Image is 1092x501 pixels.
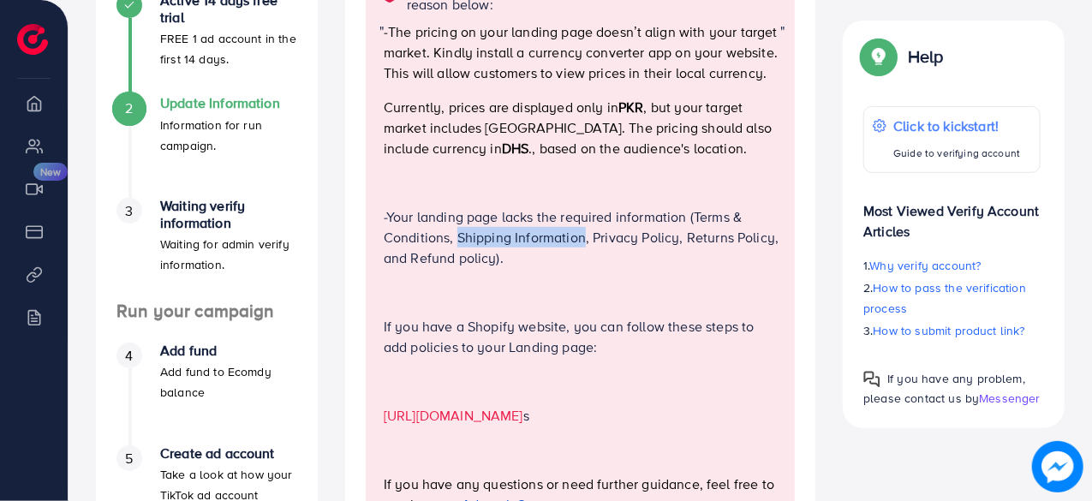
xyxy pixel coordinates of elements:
p: -Your landing page lacks the required information (Terms & Conditions, Shipping Information, Priv... [384,206,780,268]
span: Why verify account? [870,257,982,274]
span: If you have any problem, please contact us by [863,370,1025,407]
span: Currently, prices are displayed only in [384,98,618,116]
p: If you have a Shopify website, you can follow these steps to add policies to your Landing page: [384,316,780,357]
p: Waiting for admin verify information. [160,234,297,275]
p: Most Viewed Verify Account Articles [863,187,1041,242]
img: Popup guide [863,371,880,388]
span: How to pass the verification process [863,279,1026,317]
span: ., based on the audience's location. [528,139,747,158]
h4: Run your campaign [96,301,318,322]
h4: Update Information [160,95,297,111]
span: , but your target market includes [GEOGRAPHIC_DATA]. The pricing should also include currency in [384,98,772,158]
h4: Create ad account [160,445,297,462]
img: image [1032,441,1083,492]
p: Help [908,46,944,67]
p: Click to kickstart! [893,116,1020,136]
li: Add fund [96,343,318,445]
p: 1. [863,255,1041,276]
span: 2 [125,98,133,118]
p: 2. [863,277,1041,319]
p: FREE 1 ad account in the first 14 days. [160,28,297,69]
span: -The pricing on your landing page doesn’t align with your target market. Kindly install a currenc... [384,22,778,82]
li: Update Information [96,95,318,198]
h4: Waiting verify information [160,198,297,230]
p: Guide to verifying account [893,143,1020,164]
span: Messenger [979,390,1040,407]
span: 5 [125,449,133,468]
span: 3 [125,201,133,221]
p: 3. [863,320,1041,341]
p: Information for run campaign. [160,115,297,156]
img: Popup guide [863,41,894,72]
strong: DHS [502,139,528,158]
strong: PKR [618,98,643,116]
p: s [384,405,780,426]
h4: Add fund [160,343,297,359]
a: [URL][DOMAIN_NAME] [384,406,523,425]
li: Waiting verify information [96,198,318,301]
img: logo [17,24,48,55]
span: 4 [125,346,133,366]
span: How to submit product link? [874,322,1025,339]
p: Add fund to Ecomdy balance [160,361,297,403]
